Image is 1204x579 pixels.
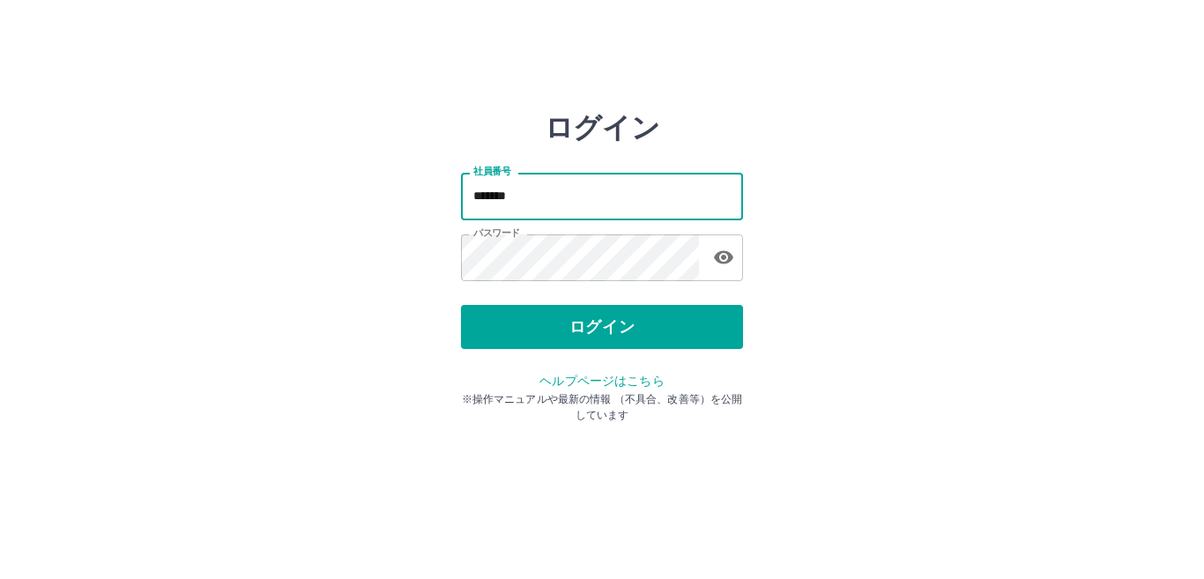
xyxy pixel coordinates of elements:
[539,374,664,388] a: ヘルプページはこちら
[473,226,520,240] label: パスワード
[545,111,660,145] h2: ログイン
[461,305,743,349] button: ログイン
[461,391,743,423] p: ※操作マニュアルや最新の情報 （不具合、改善等）を公開しています
[473,165,510,178] label: 社員番号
